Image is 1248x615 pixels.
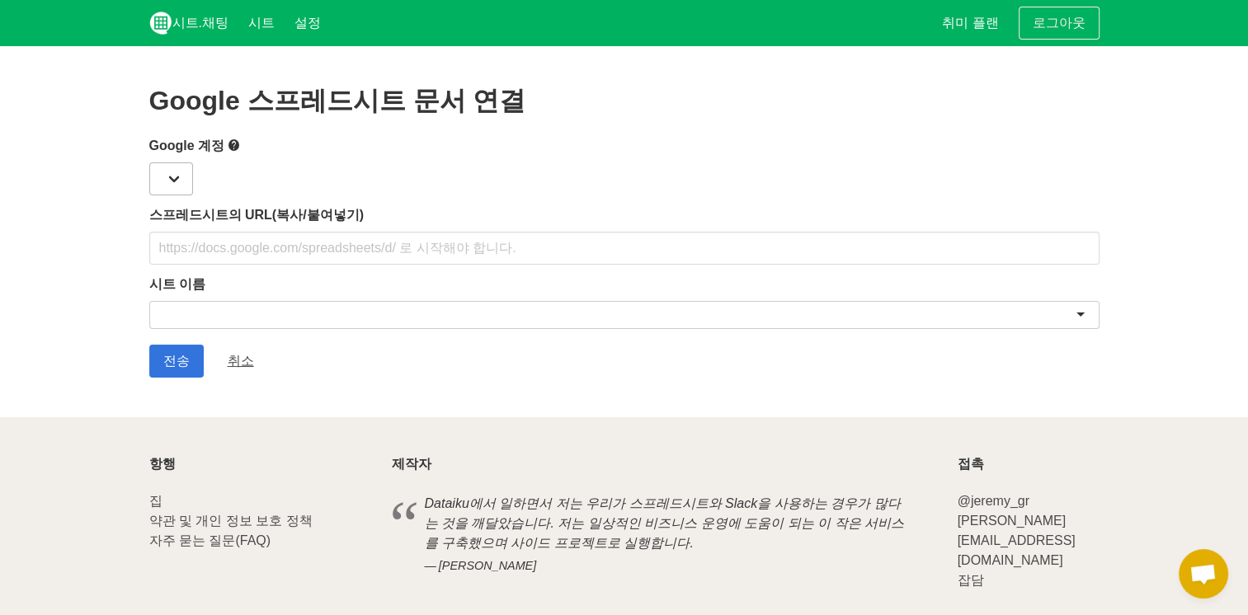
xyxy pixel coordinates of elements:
[149,12,172,35] img: logo_v2_white.png
[1019,7,1100,40] a: 로그아웃
[957,514,1075,567] a: [PERSON_NAME][EMAIL_ADDRESS][DOMAIN_NAME]
[957,494,1029,508] a: @jeremy_gr
[214,345,268,378] a: 취소
[172,13,228,33] font: 시트.채팅
[149,457,372,472] p: 항행
[149,533,271,547] a: 자주 묻는 질문(FAQ)
[149,514,313,528] a: 약관 및 개인 정보 보호 정책
[1179,549,1228,599] div: 채팅 열기
[149,138,225,153] font: Google 계정
[149,275,1100,294] label: 시트 이름
[425,557,905,575] cite: [PERSON_NAME]
[957,457,1099,472] p: 접촉
[149,345,204,378] input: 전송
[392,457,938,472] p: 제작자
[957,573,983,587] a: 잡담
[425,496,904,550] font: Dataiku에서 일하면서 저는 우리가 스프레드시트와 Slack을 사용하는 경우가 많다는 것을 깨달았습니다. 저는 일상적인 비즈니스 운영에 도움이 되는 이 작은 서비스를 구축...
[149,494,162,508] a: 집
[149,86,1100,115] h2: Google 스프레드시트 문서 연결
[149,232,1100,265] input: https://docs.google.com/spreadsheets/d/ 로 시작해야 합니다.
[149,205,1100,225] label: 스프레드시트의 URL(복사/붙여넣기)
